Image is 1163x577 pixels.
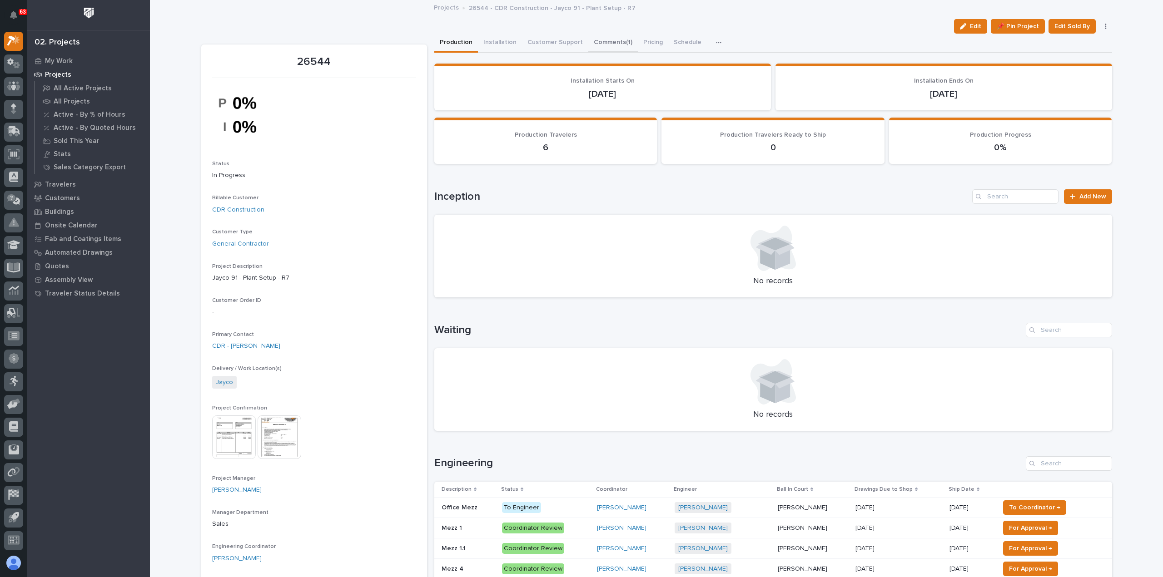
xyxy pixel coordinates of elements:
[855,563,876,573] p: [DATE]
[502,523,564,534] div: Coordinator Review
[212,264,263,269] span: Project Description
[777,484,808,494] p: Ball In Court
[45,57,73,65] p: My Work
[434,518,1112,538] tr: Mezz 1Mezz 1 Coordinator Review[PERSON_NAME] [PERSON_NAME] [PERSON_NAME][PERSON_NAME] [DATE][DATE...
[855,523,876,532] p: [DATE]
[1079,193,1106,200] span: Add New
[1026,323,1112,337] input: Search
[1054,21,1090,32] span: Edit Sold By
[442,523,464,532] p: Mezz 1
[27,178,150,191] a: Travelers
[678,524,728,532] a: [PERSON_NAME]
[778,502,829,512] p: [PERSON_NAME]
[212,55,416,69] p: 26544
[949,545,992,552] p: [DATE]
[502,543,564,554] div: Coordinator Review
[855,543,876,552] p: [DATE]
[212,171,416,180] p: In Progress
[27,273,150,286] a: Assembly View
[596,484,627,494] p: Coordinator
[212,239,269,249] a: General Contractor
[597,504,646,512] a: [PERSON_NAME]
[212,544,276,549] span: Engineering Coordinator
[45,181,76,189] p: Travelers
[914,78,974,84] span: Installation Ends On
[1009,502,1060,513] span: To Coordinator →
[949,484,974,494] p: Ship Date
[972,189,1059,204] input: Search
[45,222,98,230] p: Onsite Calendar
[442,563,465,573] p: Mezz 4
[442,502,479,512] p: Office Mezz
[212,366,282,371] span: Delivery / Work Location(s)
[35,38,80,48] div: 02. Projects
[4,5,23,25] button: Notifications
[638,34,668,53] button: Pricing
[434,324,1022,337] h1: Waiting
[54,84,112,93] p: All Active Projects
[212,341,280,351] a: CDR - [PERSON_NAME]
[54,150,71,158] p: Stats
[35,82,150,94] a: All Active Projects
[778,523,829,532] p: [PERSON_NAME]
[502,502,541,513] div: To Engineer
[678,545,728,552] a: [PERSON_NAME]
[1003,562,1058,576] button: For Approval →
[35,95,150,108] a: All Projects
[674,484,697,494] p: Engineer
[35,121,150,134] a: Active - By Quoted Hours
[45,235,121,243] p: Fab and Coatings Items
[45,276,93,284] p: Assembly View
[778,543,829,552] p: [PERSON_NAME]
[522,34,588,53] button: Customer Support
[212,332,254,337] span: Primary Contact
[1064,189,1112,204] a: Add New
[212,405,267,411] span: Project Confirmation
[445,276,1101,286] p: No records
[1026,456,1112,471] input: Search
[45,71,71,79] p: Projects
[27,54,150,68] a: My Work
[80,5,97,21] img: Workspace Logo
[434,190,969,203] h1: Inception
[1009,523,1052,533] span: For Approval →
[212,485,262,495] a: [PERSON_NAME]
[478,34,522,53] button: Installation
[54,137,99,145] p: Sold This Year
[212,161,229,167] span: Status
[212,307,416,317] p: -
[597,545,646,552] a: [PERSON_NAME]
[1049,19,1096,34] button: Edit Sold By
[949,504,992,512] p: [DATE]
[212,84,280,146] img: GxqGCp1Zi747MVHc0Gkqh1BGgWZp1Ya7AcAOmSbF11o
[571,78,635,84] span: Installation Starts On
[54,163,126,172] p: Sales Category Export
[27,68,150,81] a: Projects
[445,89,760,99] p: [DATE]
[54,98,90,106] p: All Projects
[970,22,981,30] span: Edit
[1003,541,1058,556] button: For Approval →
[949,565,992,573] p: [DATE]
[949,524,992,532] p: [DATE]
[27,246,150,259] a: Automated Drawings
[11,11,23,25] div: Notifications63
[212,298,261,303] span: Customer Order ID
[20,9,26,15] p: 63
[442,484,472,494] p: Description
[442,543,467,552] p: Mezz 1.1
[45,249,113,257] p: Automated Drawings
[445,142,646,153] p: 6
[212,476,255,481] span: Project Manager
[1009,563,1052,574] span: For Approval →
[469,2,636,12] p: 26544 - CDR Construction - Jayco 91 - Plant Setup - R7
[778,563,829,573] p: [PERSON_NAME]
[1009,543,1052,554] span: For Approval →
[434,457,1022,470] h1: Engineering
[27,205,150,218] a: Buildings
[434,34,478,53] button: Production
[678,565,728,573] a: [PERSON_NAME]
